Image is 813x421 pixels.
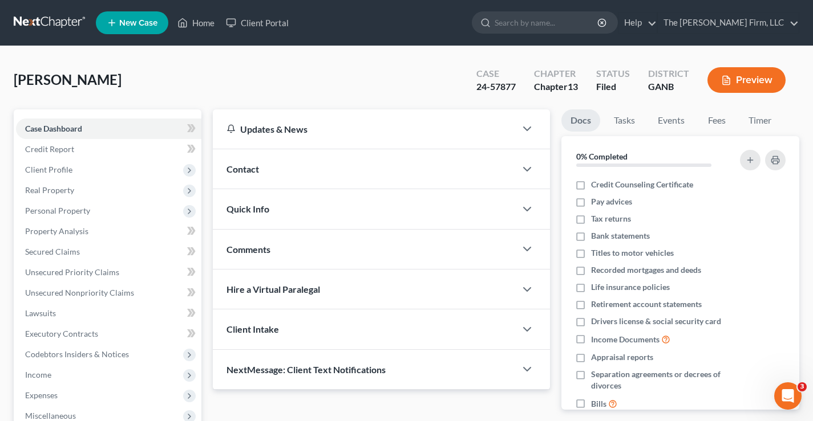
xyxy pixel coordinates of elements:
span: Bank statements [591,230,650,242]
a: Tasks [605,109,644,132]
span: Contact [226,164,259,174]
span: Miscellaneous [25,411,76,420]
span: Income Documents [591,334,660,345]
a: Executory Contracts [16,324,201,344]
span: Hire a Virtual Paralegal [226,284,320,295]
span: Comments [226,244,270,255]
span: Executory Contracts [25,329,98,338]
span: Case Dashboard [25,124,82,133]
div: GANB [648,80,689,93]
a: Unsecured Priority Claims [16,262,201,283]
span: 3 [798,382,807,391]
span: Personal Property [25,206,90,215]
div: Filed [596,80,630,93]
span: New Case [119,19,157,27]
a: The [PERSON_NAME] Firm, LLC [658,13,799,33]
span: 13 [568,81,578,92]
span: Titles to motor vehicles [591,247,674,259]
a: Case Dashboard [16,118,201,139]
input: Search by name... [495,12,599,33]
div: Status [596,67,630,80]
span: NextMessage: Client Text Notifications [226,364,386,375]
div: Updates & News [226,123,502,135]
div: Chapter [534,67,578,80]
a: Property Analysis [16,221,201,242]
span: Tax returns [591,213,631,224]
span: Credit Report [25,144,74,154]
a: Timer [739,109,780,132]
span: Pay advices [591,196,632,207]
span: Credit Counseling Certificate [591,179,693,190]
button: Preview [707,67,786,93]
span: Expenses [25,390,58,400]
div: Case [476,67,516,80]
a: Home [172,13,220,33]
a: Help [618,13,657,33]
a: Credit Report [16,139,201,160]
a: Fees [698,109,735,132]
a: Unsecured Nonpriority Claims [16,283,201,303]
span: Unsecured Priority Claims [25,267,119,277]
span: Unsecured Nonpriority Claims [25,288,134,297]
span: Quick Info [226,203,269,214]
a: Secured Claims [16,242,201,262]
div: District [648,67,689,80]
span: Bills [591,398,606,410]
span: Retirement account statements [591,299,702,310]
span: Client Profile [25,165,72,174]
a: Docs [561,109,600,132]
span: Secured Claims [25,247,80,256]
a: Events [649,109,694,132]
span: Recorded mortgages and deeds [591,264,701,276]
span: Appraisal reports [591,351,653,363]
a: Lawsuits [16,303,201,324]
iframe: Intercom live chat [774,382,802,410]
span: Real Property [25,185,74,195]
span: Client Intake [226,324,279,334]
div: Chapter [534,80,578,93]
div: 24-57877 [476,80,516,93]
span: Lawsuits [25,308,56,318]
span: Income [25,370,51,379]
span: Drivers license & social security card [591,316,721,327]
strong: 0% Completed [576,152,628,161]
span: Separation agreements or decrees of divorces [591,369,730,391]
span: [PERSON_NAME] [14,71,122,88]
span: Property Analysis [25,226,88,236]
span: Codebtors Insiders & Notices [25,349,129,359]
a: Client Portal [220,13,294,33]
span: Life insurance policies [591,281,670,293]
